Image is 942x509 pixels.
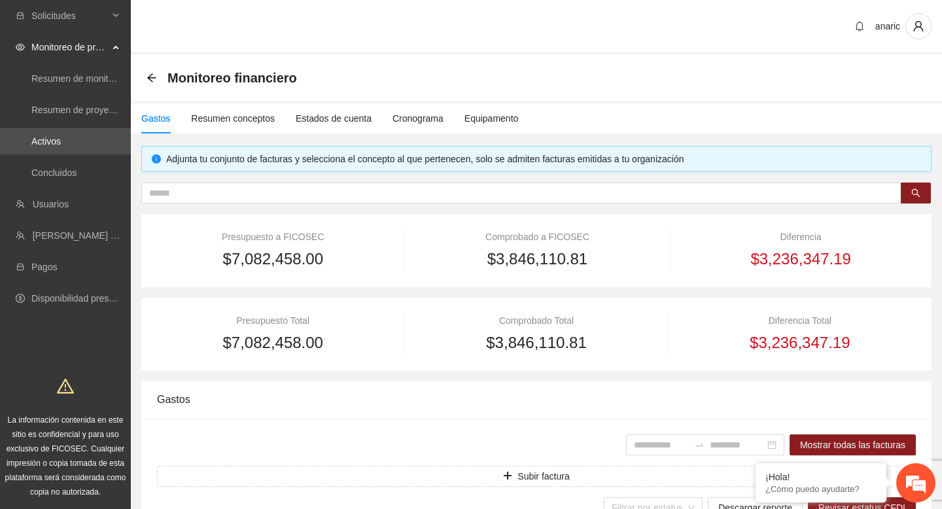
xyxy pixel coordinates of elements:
span: plus [503,471,512,482]
span: $3,236,347.19 [750,330,850,355]
span: to [694,440,705,450]
span: $7,082,458.00 [222,330,323,355]
span: Monitoreo financiero [167,67,297,88]
a: Resumen de proyectos aprobados [31,105,171,115]
div: Cronograma [392,111,444,126]
a: Disponibilidad presupuestal [31,293,143,304]
div: Diferencia Total [684,313,916,328]
div: Back [147,73,157,84]
a: Activos [31,136,61,147]
div: Presupuesto a FICOSEC [157,230,389,244]
div: Gastos [157,381,916,418]
div: Gastos [141,111,170,126]
textarea: Escriba su mensaje y pulse “Intro” [7,357,249,403]
span: eye [16,43,25,52]
span: warning [57,377,74,395]
span: Solicitudes [31,3,109,29]
span: $3,846,110.81 [486,330,586,355]
span: Subir factura [517,469,569,483]
a: Concluidos [31,167,77,178]
button: plusSubir factura [157,466,916,487]
span: user [906,20,931,32]
span: info-circle [152,154,161,164]
button: Mostrar todas las facturas [790,434,916,455]
span: swap-right [694,440,705,450]
a: Pagos [31,262,58,272]
div: Equipamento [464,111,519,126]
span: Monitoreo de proyectos [31,34,109,60]
a: Resumen de monitoreo [31,73,127,84]
span: inbox [16,11,25,20]
button: user [905,13,932,39]
div: Minimizar ventana de chat en vivo [215,7,246,38]
div: Chatee con nosotros ahora [68,67,220,84]
div: Diferencia [686,230,916,244]
div: Resumen conceptos [191,111,275,126]
button: search [901,183,931,203]
span: $3,846,110.81 [487,247,587,272]
span: arrow-left [147,73,157,83]
a: Usuarios [33,199,69,209]
span: search [911,188,920,199]
p: ¿Cómo puedo ayudarte? [765,484,877,494]
span: $3,236,347.19 [750,247,850,272]
div: Adjunta tu conjunto de facturas y selecciona el concepto al que pertenecen, solo se admiten factu... [166,152,921,166]
span: La información contenida en este sitio es confidencial y para uso exclusivo de FICOSEC. Cualquier... [5,415,126,497]
span: Mostrar todas las facturas [800,438,905,452]
span: $7,082,458.00 [223,247,323,272]
div: Comprobado a FICOSEC [421,230,654,244]
div: Comprobado Total [421,313,652,328]
a: [PERSON_NAME] de beneficiarios [33,230,175,241]
button: bell [849,16,870,37]
span: Estamos en línea. [76,175,181,307]
div: Estados de cuenta [296,111,372,126]
div: Presupuesto Total [157,313,389,328]
span: anaric [875,21,900,31]
span: bell [850,21,869,31]
div: ¡Hola! [765,472,877,482]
